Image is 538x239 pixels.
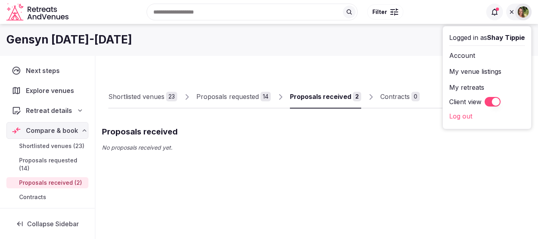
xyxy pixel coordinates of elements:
div: 23 [166,92,177,101]
a: Contracts [6,192,88,203]
span: Next steps [26,66,63,75]
label: Client view [449,97,481,107]
a: Proposals requested14 [196,85,271,109]
a: Proposals received (2) [6,177,88,188]
a: My retreats [449,81,525,94]
span: Collapse Sidebar [27,220,79,228]
a: Shortlisted venues23 [108,85,177,109]
a: Proposals received2 [290,85,361,109]
div: Shortlisted venues [108,92,164,101]
span: Explore venues [26,86,77,95]
span: Compare & book [26,126,78,135]
div: 14 [260,92,271,101]
span: Proposals received (2) [19,179,82,187]
span: Shortlisted venues (23) [19,142,84,150]
span: Shay Tippie [487,34,525,41]
h2: Proposals received [102,126,178,137]
div: Logged in as [449,33,525,42]
span: Filter [372,8,387,16]
a: Explore venues [6,82,88,99]
a: Account [449,49,525,62]
div: 0 [411,92,420,101]
div: Proposals requested [196,92,259,101]
a: Log out [449,110,525,122]
button: Collapse Sidebar [6,215,88,233]
a: Next steps [6,62,88,79]
svg: Retreats and Venues company logo [6,3,70,21]
img: Shay Tippie [518,6,529,18]
div: 2 [353,92,361,101]
a: Contracts0 [380,85,420,109]
div: Contracts [380,92,410,101]
h1: Gensyn [DATE]-[DATE] [6,32,132,47]
a: Shortlisted venues (23) [6,140,88,152]
p: No proposals received yet. [102,144,532,152]
a: Visit the homepage [6,3,70,21]
button: Filter [367,4,403,20]
a: Notifications [6,207,88,224]
div: Proposals received [290,92,351,101]
a: Proposals requested (14) [6,155,88,174]
a: My venue listings [449,65,525,78]
span: Proposals requested (14) [19,156,85,172]
span: Contracts [19,193,46,201]
span: Retreat details [26,106,72,115]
